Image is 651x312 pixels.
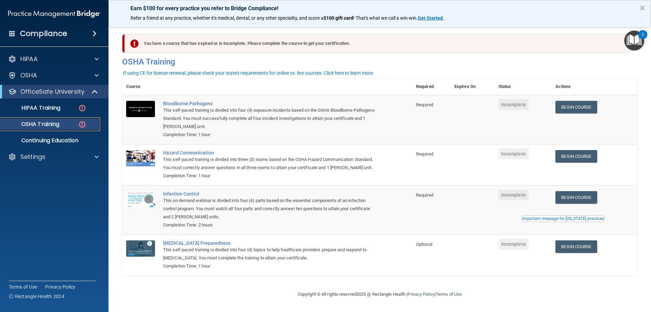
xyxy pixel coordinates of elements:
div: This self-paced training is divided into three (3) rooms based on the OSHA Hazard Communication S... [163,155,378,172]
div: Important message for [US_STATE] practices [522,217,604,221]
div: This self-paced training is divided into four (4) exposure incidents based on the OSHA Bloodborne... [163,106,378,131]
a: Get Started [418,15,444,21]
div: You have a course that has expired or is incomplete. Please complete the course to get your certi... [125,34,630,53]
a: [MEDICAL_DATA] Preparedness [163,240,378,246]
button: If using CE for license renewal, please check your state's requirements for online vs. live cours... [122,70,375,76]
img: danger-circle.6113f641.png [78,104,86,112]
div: Completion Time: 1 hour [163,172,378,180]
a: Privacy Policy [45,283,76,290]
span: Required [416,151,433,157]
button: Read this if you are a dental practitioner in the state of CA [521,215,605,222]
a: Bloodborne Pathogens [163,101,378,106]
span: Required [416,192,433,198]
th: Actions [551,78,637,95]
p: Settings [20,153,45,161]
a: Privacy Policy [408,292,434,297]
a: OSHA [8,71,99,79]
span: ! That's what we call a win-win. [353,15,418,21]
img: PMB logo [8,7,100,21]
div: Copyright © All rights reserved 2025 @ Rectangle Health | | [256,283,504,305]
p: HIPAA Training [4,105,60,111]
span: Required [416,102,433,107]
div: Completion Time: 1 hour [163,262,378,270]
th: Status [494,78,552,95]
a: Begin Course [555,101,597,113]
p: OSHA Training [4,121,59,128]
h4: Compliance [20,29,67,38]
a: Settings [8,153,99,161]
img: exclamation-circle-solid-danger.72ef9ffc.png [130,39,139,48]
p: OfficeSafe University [20,88,84,96]
p: Earn $100 for every practice you refer to Bridge Compliance! [131,5,629,12]
span: Incomplete [498,239,529,250]
th: Required [412,78,450,95]
p: HIPAA [20,55,38,63]
span: Ⓒ Rectangle Health 2024 [9,293,64,300]
span: Refer a friend at any practice, whether it's medical, dental, or any other speciality, and score a [131,15,323,21]
a: Terms of Use [436,292,462,297]
div: This on-demand webinar is divided into four (4) parts based on the essential components of an inf... [163,197,378,221]
th: Course [122,78,159,95]
h4: OSHA Training [122,57,637,67]
img: danger-circle.6113f641.png [78,120,86,129]
div: This self-paced training is divided into four (4) topics to help healthcare providers prepare and... [163,246,378,262]
th: Expires On [450,78,494,95]
span: Incomplete [498,99,529,110]
div: If using CE for license renewal, please check your state's requirements for online vs. live cours... [123,71,374,75]
a: Infection Control [163,191,378,197]
span: Optional [416,242,432,247]
div: Completion Time: 1 hour [163,131,378,139]
strong: Get Started [418,15,443,21]
p: Continuing Education [4,137,97,144]
span: Incomplete [498,189,529,200]
a: Begin Course [555,240,597,253]
p: OSHA [20,71,37,79]
strong: $100 gift card [323,15,353,21]
div: 2 [642,35,644,43]
button: Close [639,2,646,13]
a: Begin Course [555,150,597,163]
a: HIPAA [8,55,99,63]
a: OfficeSafe University [8,88,98,96]
a: Begin Course [555,191,597,204]
a: Hazard Communication [163,150,378,155]
span: Incomplete [498,148,529,159]
button: Open Resource Center, 2 new notifications [624,31,644,51]
div: Completion Time: 2 hours [163,221,378,229]
a: Terms of Use [9,283,37,290]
